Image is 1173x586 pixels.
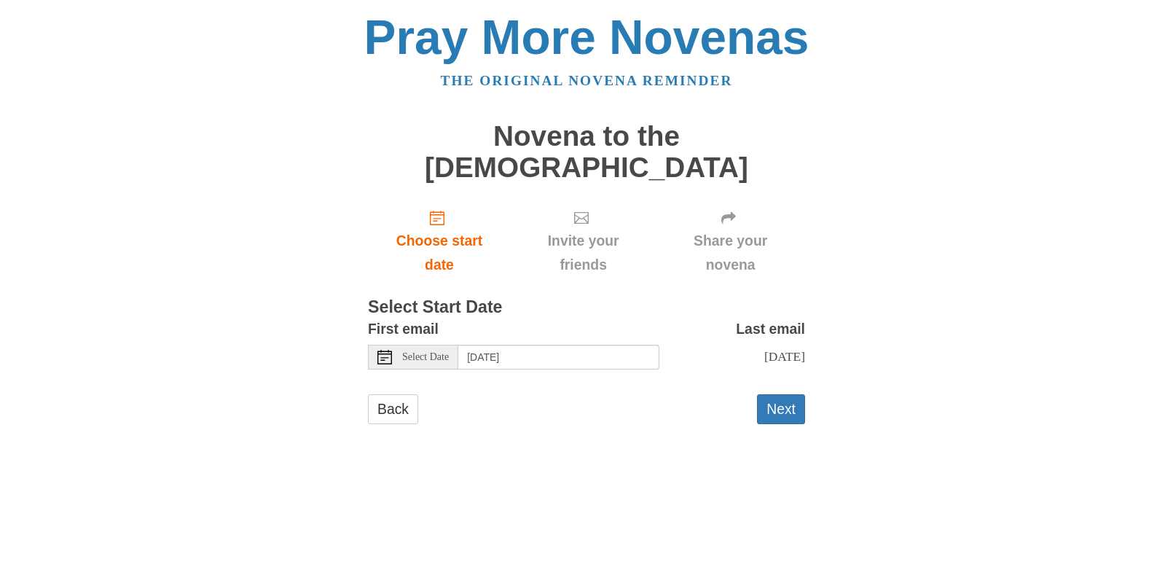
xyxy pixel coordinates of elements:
[382,229,496,277] span: Choose start date
[757,394,805,424] button: Next
[656,198,805,284] div: Click "Next" to confirm your start date first.
[368,198,511,284] a: Choose start date
[764,349,805,364] span: [DATE]
[364,10,809,64] a: Pray More Novenas
[511,198,656,284] div: Click "Next" to confirm your start date first.
[441,73,733,88] a: The original novena reminder
[368,394,418,424] a: Back
[525,229,641,277] span: Invite your friends
[736,317,805,341] label: Last email
[402,352,449,362] span: Select Date
[368,298,805,317] h3: Select Start Date
[368,317,439,341] label: First email
[368,121,805,183] h1: Novena to the [DEMOGRAPHIC_DATA]
[670,229,790,277] span: Share your novena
